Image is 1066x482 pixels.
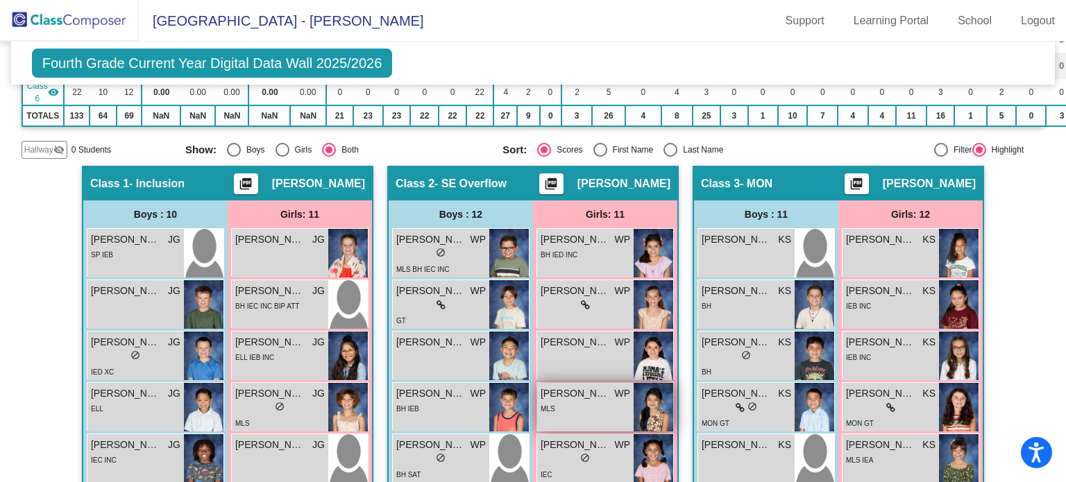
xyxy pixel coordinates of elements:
[272,177,365,191] span: [PERSON_NAME]
[396,284,466,298] span: [PERSON_NAME]
[540,79,562,105] td: 0
[396,335,466,350] span: [PERSON_NAME]
[541,386,610,401] span: [PERSON_NAME]
[541,251,577,259] span: BH IED INC
[53,144,65,155] mat-icon: visibility_off
[693,79,720,105] td: 3
[90,79,117,105] td: 10
[702,284,771,298] span: [PERSON_NAME]
[778,232,791,247] span: KS
[168,284,180,298] span: JG
[541,438,610,452] span: [PERSON_NAME]
[312,335,325,350] span: JG
[91,386,160,401] span: [PERSON_NAME]
[466,105,494,126] td: 22
[561,105,592,126] td: 3
[807,79,838,105] td: 0
[747,402,757,411] span: do_not_disturb_alt
[702,368,711,376] span: BH
[396,317,406,325] span: GT
[896,79,927,105] td: 0
[927,79,954,105] td: 3
[846,354,871,361] span: IEB INC
[922,232,936,247] span: KS
[235,386,305,401] span: [PERSON_NAME]
[235,354,274,361] span: ELL IEB INC
[694,200,838,228] div: Boys : 11
[215,79,248,105] td: 0.00
[396,386,466,401] span: [PERSON_NAME]
[22,79,64,105] td: Corina Fraire - EL
[541,471,552,479] span: IEC
[410,79,439,105] td: 0
[702,420,729,427] span: MON GT
[947,10,1003,32] a: School
[614,284,630,298] span: WP
[91,284,160,298] span: [PERSON_NAME]
[436,248,446,257] span: do_not_disturb_alt
[846,302,871,310] span: IEB INC
[396,405,419,413] span: BH IEB
[987,105,1017,126] td: 5
[502,143,809,157] mat-radio-group: Select an option
[436,453,446,463] span: do_not_disturb_alt
[24,144,53,156] span: Hallway
[470,284,486,298] span: WP
[843,10,940,32] a: Learning Portal
[838,200,983,228] div: Girls: 12
[868,105,896,126] td: 4
[848,177,865,196] mat-icon: picture_as_pdf
[83,200,228,228] div: Boys : 10
[91,335,160,350] span: [PERSON_NAME]
[493,105,517,126] td: 27
[922,386,936,401] span: KS
[846,232,915,247] span: [PERSON_NAME]
[470,386,486,401] span: WP
[389,200,533,228] div: Boys : 12
[748,79,778,105] td: 0
[129,177,185,191] span: - Inclusion
[541,232,610,247] span: [PERSON_NAME]
[701,177,740,191] span: Class 3
[592,105,625,126] td: 26
[470,335,486,350] span: WP
[248,79,290,105] td: 0.00
[778,284,791,298] span: KS
[353,105,383,126] td: 23
[720,105,748,126] td: 3
[410,105,439,126] td: 22
[71,144,111,156] span: 0 Students
[130,350,140,360] span: do_not_disturb_alt
[235,284,305,298] span: [PERSON_NAME]
[693,105,720,126] td: 25
[91,438,160,452] span: [PERSON_NAME]
[948,144,972,156] div: Filter
[235,302,299,310] span: BH IEC INC BIP ATT
[91,456,117,464] span: IEC INC
[91,405,103,413] span: ELL
[142,79,180,105] td: 0.00
[234,173,258,194] button: Print Students Details
[439,105,466,126] td: 22
[502,144,527,156] span: Sort:
[32,49,393,78] span: Fourth Grade Current Year Digital Data Wall 2025/2026
[64,105,90,126] td: 133
[168,386,180,401] span: JG
[470,438,486,452] span: WP
[248,105,290,126] td: NaN
[896,105,927,126] td: 11
[661,79,693,105] td: 4
[168,438,180,452] span: JG
[561,79,592,105] td: 2
[677,144,723,156] div: Last Name
[778,386,791,401] span: KS
[540,105,562,126] td: 0
[778,79,808,105] td: 0
[846,420,874,427] span: MON GT
[541,284,610,298] span: [PERSON_NAME]
[168,335,180,350] span: JG
[312,438,325,452] span: JG
[846,386,915,401] span: [PERSON_NAME]
[778,438,791,452] span: KS
[625,105,661,126] td: 4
